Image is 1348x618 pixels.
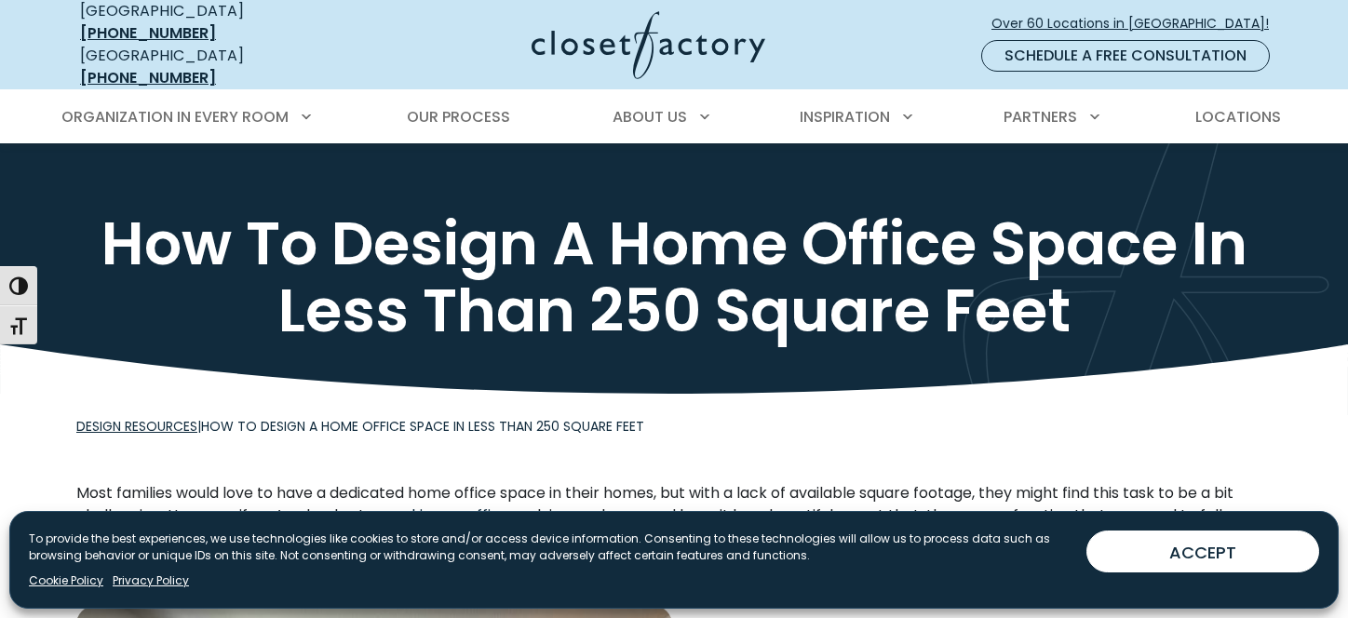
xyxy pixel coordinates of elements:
[407,106,510,128] span: Our Process
[48,91,1300,143] nav: Primary Menu
[201,417,644,436] span: How To Design A Home Office Space In Less Than 250 Square Feet
[800,106,890,128] span: Inspiration
[113,572,189,589] a: Privacy Policy
[76,417,644,436] span: |
[29,531,1072,564] p: To provide the best experiences, we use technologies like cookies to store and/or access device i...
[80,45,350,89] div: [GEOGRAPHIC_DATA]
[29,572,103,589] a: Cookie Policy
[80,67,216,88] a: [PHONE_NUMBER]
[80,22,216,44] a: [PHONE_NUMBER]
[613,106,687,128] span: About Us
[991,14,1284,34] span: Over 60 Locations in [GEOGRAPHIC_DATA]!
[76,482,1272,527] p: Most families would love to have a dedicated home office space in their homes, but with a lack of...
[981,40,1270,72] a: Schedule a Free Consultation
[1195,106,1281,128] span: Locations
[1086,531,1319,572] button: ACCEPT
[76,417,197,436] a: Design Resources
[387,504,509,526] a: making an office
[76,210,1272,344] h1: How To Design A Home Office Space In Less Than 250 Square Feet
[532,11,765,79] img: Closet Factory Logo
[991,7,1285,40] a: Over 60 Locations in [GEOGRAPHIC_DATA]!
[61,106,289,128] span: Organization in Every Room
[1004,106,1077,128] span: Partners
